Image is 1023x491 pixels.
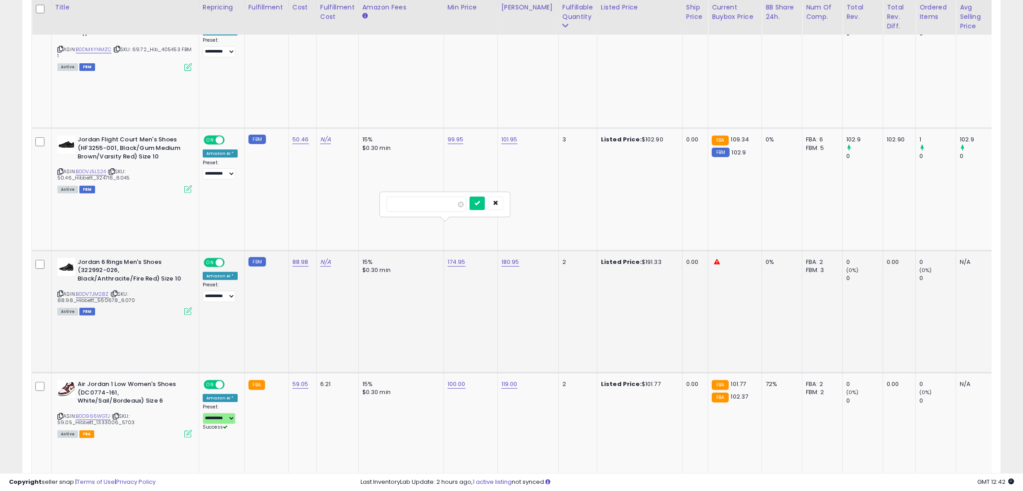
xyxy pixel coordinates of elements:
a: 99.95 [448,135,464,144]
small: FBA [712,136,728,145]
div: 2 [562,380,590,388]
a: Privacy Policy [116,478,156,486]
span: 109.34 [731,135,749,144]
span: FBM [79,186,96,193]
div: 15% [362,380,437,388]
div: 102.9 [960,136,996,144]
div: 0 [846,274,883,282]
div: BB Share 24h. [766,3,798,22]
div: 0 [960,152,996,160]
span: 102.37 [731,392,749,401]
div: 102.90 [887,136,909,144]
div: FBA: 6 [806,136,836,144]
div: 0.00 [686,258,701,266]
span: OFF [223,259,238,266]
div: 0 [846,397,883,405]
div: Num of Comp. [806,3,839,22]
small: (0%) [919,267,932,274]
div: $0.30 min [362,388,437,396]
div: 0% [766,136,795,144]
span: | SKU: 50.46_Hibbett_324716_6045 [57,168,130,181]
div: 0 [846,152,883,160]
span: OFF [223,381,238,389]
div: 0 [919,274,956,282]
a: 59.05 [292,380,309,389]
span: All listings currently available for purchase on Amazon [57,63,78,71]
div: Fulfillable Quantity [562,3,593,22]
span: All listings currently available for purchase on Amazon [57,308,78,316]
div: $0.30 min [362,266,437,274]
div: seller snap | | [9,478,156,487]
span: OFF [223,136,238,144]
span: FBM [79,63,96,71]
b: Listed Price: [601,135,642,144]
div: 15% [362,136,437,144]
div: 72% [766,380,795,388]
div: Amazon Fees [362,3,440,12]
small: FBA [712,380,728,390]
div: FBA: 2 [806,258,836,266]
a: 1 active listing [473,478,512,486]
span: FBM [79,308,96,316]
div: Ordered Items [919,3,952,22]
div: 1 [919,136,956,144]
img: 41jax95QvML._SL40_.jpg [57,380,75,398]
div: Listed Price [601,3,679,12]
div: Current Buybox Price [712,3,758,22]
div: FBM: 5 [806,144,836,152]
span: All listings currently available for purchase on Amazon [57,430,78,438]
b: Listed Price: [601,258,642,266]
img: 31zVLQQH1KL._SL40_.jpg [57,258,75,276]
div: $0.30 min [362,144,437,152]
div: Title [55,3,195,12]
div: 3 [562,136,590,144]
div: FBM: 2 [806,388,836,396]
div: 0.00 [686,380,701,388]
div: $102.90 [601,136,675,144]
small: FBM [248,135,266,144]
a: B0D966WGTJ [76,412,110,420]
small: (0%) [846,389,859,396]
small: Amazon Fees. [362,12,368,20]
div: ASIN: [57,380,192,437]
a: N/A [320,258,331,267]
div: Ship Price [686,3,704,22]
a: 180.95 [501,258,519,267]
div: 0 [846,258,883,266]
img: 31WLVMM6B-L._SL40_.jpg [57,136,75,153]
div: Preset: [203,37,238,57]
a: 101.95 [501,135,518,144]
span: 2025-09-13 12:42 GMT [977,478,1014,486]
div: ASIN: [57,13,192,70]
div: N/A [960,380,989,388]
div: 15% [362,258,437,266]
div: FBM: 3 [806,266,836,274]
small: (0%) [919,389,932,396]
div: $191.33 [601,258,675,266]
div: Min Price [448,3,494,12]
div: Amazon AI * [203,272,238,280]
span: All listings currently available for purchase on Amazon [57,186,78,193]
div: Avg Selling Price [960,3,993,31]
div: $101.77 [601,380,675,388]
small: FBA [712,393,728,403]
div: 0 [919,152,956,160]
div: Preset: [203,282,238,302]
div: Total Rev. Diff. [887,3,912,31]
span: | SKU: 59.05_Hibbett_1333006_5703 [57,412,135,426]
div: Amazon AI * [203,149,238,158]
b: Jordan Flight Court Men's Shoes (HF3255-001, Black/Gum Medium Brown/Varsity Red) Size 10 [78,136,187,163]
div: Repricing [203,3,241,12]
div: Cost [292,3,313,12]
a: B0DVJ5LS24 [76,168,106,175]
div: 102.9 [846,136,883,144]
a: 50.46 [292,135,309,144]
div: 0 [919,397,956,405]
a: 88.98 [292,258,309,267]
div: Preset: [203,160,238,180]
a: 119.00 [501,380,518,389]
div: ASIN: [57,136,192,192]
small: FBM [712,148,729,157]
span: 101.77 [731,380,746,388]
div: [PERSON_NAME] [501,3,555,12]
